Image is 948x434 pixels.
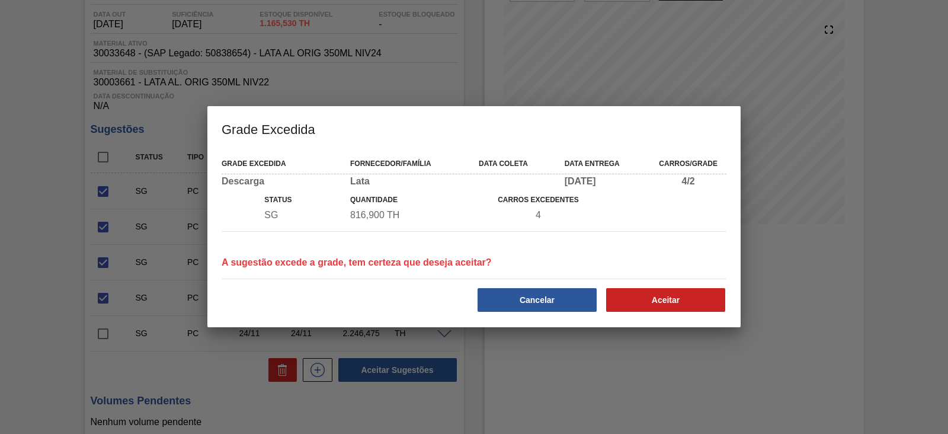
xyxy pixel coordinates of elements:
div: A sugestão excede a grade, tem certeza que deseja aceitar? [217,240,497,268]
div: Total de Carros Na Sugestão [479,210,598,221]
div: Data Entrega [565,157,641,171]
div: Quantidade [350,193,469,207]
div: Data coleta [479,157,555,171]
div: Descarga [222,176,341,187]
div: Carros Excedentes [479,193,598,207]
button: Aceitar [606,288,725,312]
div: Quantidade [350,210,469,221]
h3: Grade Excedida [207,106,741,151]
div: Fornecedor/Família [350,157,469,171]
div: Lata [350,176,469,187]
div: Grade Excedida [222,157,341,171]
div: Carros/Grade [650,157,726,171]
div: [DATE] [565,176,641,187]
button: Cancelar [478,288,597,312]
div: Status [264,193,341,207]
div: Status [264,210,341,221]
div: 4/2 [650,176,726,187]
